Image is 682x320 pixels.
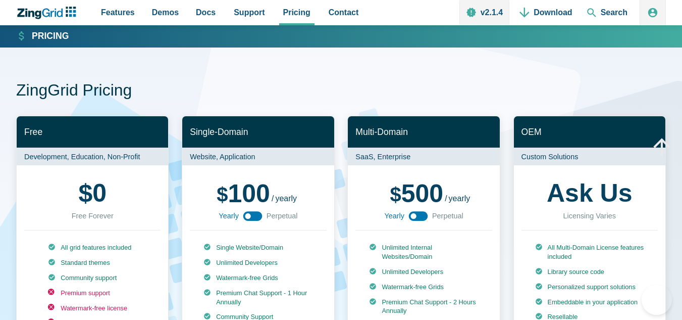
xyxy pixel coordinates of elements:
p: Custom Solutions [514,148,665,165]
li: Premium support [48,289,137,298]
li: Unlimited Internal Websites/Domain [369,243,478,261]
span: Perpetual [267,210,298,222]
li: Embeddable in your application [535,298,644,307]
h2: Single-Domain [182,116,334,148]
span: / [272,195,274,203]
li: All Multi-Domain License features included [535,243,644,261]
span: Yearly [219,210,238,222]
span: Yearly [385,210,404,222]
div: Free Forever [72,210,114,222]
span: 100 [217,179,270,208]
a: ZingChart Logo. Click to return to the homepage [16,7,81,19]
li: Community support [48,273,137,283]
span: Docs [196,6,216,19]
a: Pricing [17,30,69,42]
li: Watermark-free license [48,304,137,313]
li: Premium Chat Support - 1 Hour Annually [203,289,312,307]
li: Personalized support solutions [535,283,644,292]
span: / [445,195,447,203]
span: Pricing [283,6,310,19]
h1: ZingGrid Pricing [16,80,666,103]
span: Demos [152,6,179,19]
span: yearly [275,194,297,203]
li: Premium Chat Support - 2 Hours Annually [369,298,478,316]
span: $ [78,180,92,206]
strong: Pricing [32,32,69,41]
h2: Multi-Domain [348,116,499,148]
p: Website, Application [182,148,334,165]
span: Contact [329,6,359,19]
li: Unlimited Developers [203,258,312,267]
div: Licensing Varies [563,210,616,222]
strong: 0 [78,180,107,206]
h2: OEM [514,116,665,148]
p: Development, Education, Non-Profit [17,148,168,165]
li: Unlimited Developers [369,267,478,277]
span: yearly [449,194,470,203]
h2: Free [17,116,168,148]
span: 500 [390,179,443,208]
li: Watermark-free Grids [203,273,312,283]
span: Perpetual [432,210,463,222]
li: All grid features included [48,243,137,252]
span: Features [101,6,135,19]
strong: Ask Us [547,180,633,206]
li: Standard themes [48,258,137,267]
li: Library source code [535,267,644,277]
span: Support [234,6,265,19]
li: Single Website/Domain [203,243,312,252]
p: SaaS, Enterprise [348,148,499,165]
iframe: Toggle Customer Support [642,285,672,315]
li: Watermark-free Grids [369,283,478,292]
